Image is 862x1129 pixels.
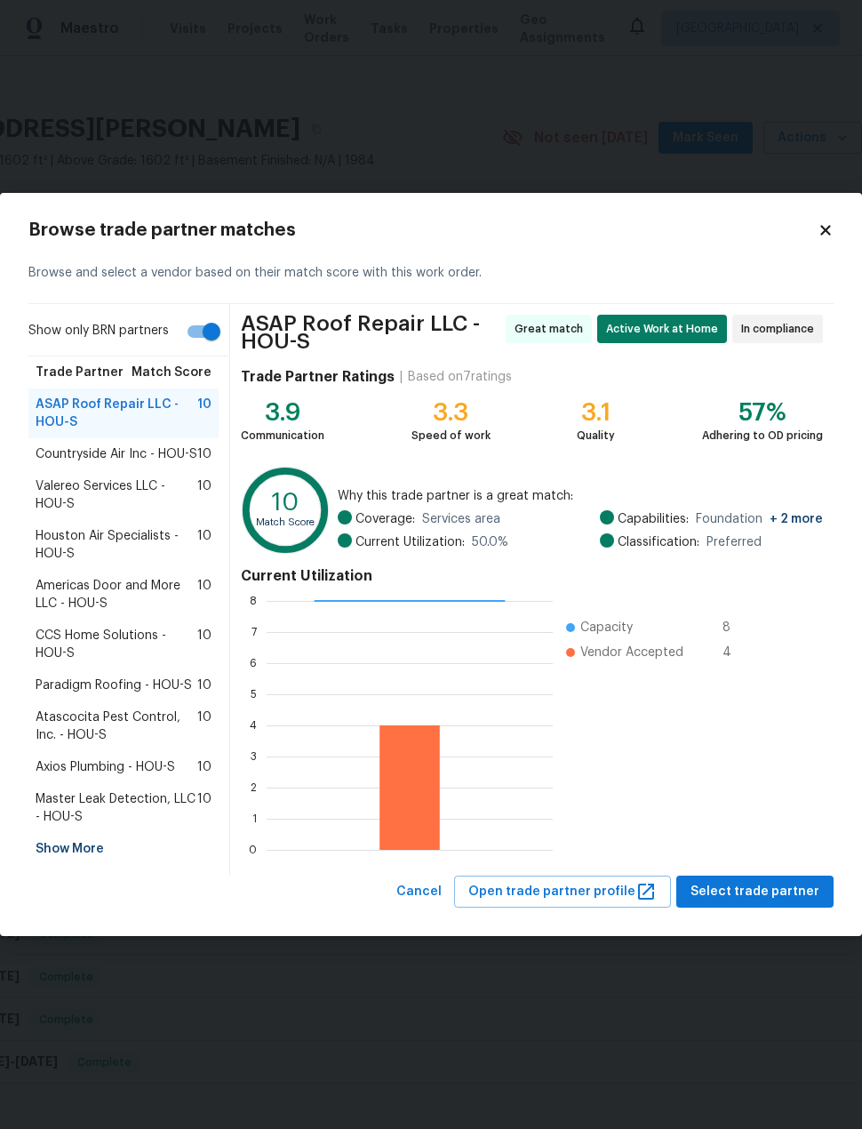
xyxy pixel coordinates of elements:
span: Why this trade partner is a great match: [338,487,823,505]
span: Active Work at Home [606,320,725,338]
span: Services area [422,510,500,528]
span: Match Score [132,364,212,381]
span: Trade Partner [36,364,124,381]
text: 6 [251,658,258,669]
span: Classification: [618,533,699,551]
text: 1 [253,813,258,824]
text: 5 [251,689,258,700]
span: Countryside Air Inc - HOU-S [36,445,197,463]
span: Cancel [396,881,442,903]
text: Match Score [257,517,315,527]
div: Speed of work [411,427,491,444]
div: Show More [28,833,219,865]
span: Foundation [696,510,823,528]
text: 2 [251,782,258,793]
div: Adhering to OD pricing [702,427,823,444]
span: ASAP Roof Repair LLC - HOU-S [241,315,500,350]
div: | [395,368,408,386]
span: Capacity [580,619,633,637]
span: 4 [722,644,751,661]
span: 10 [197,445,212,463]
h4: Trade Partner Ratings [241,368,395,386]
h2: Browse trade partner matches [28,221,818,239]
text: 0 [250,845,258,855]
span: In compliance [741,320,821,338]
span: 10 [197,396,212,431]
span: Select trade partner [690,881,819,903]
text: 4 [251,720,258,731]
div: Based on 7 ratings [408,368,512,386]
text: 10 [273,490,299,515]
span: CCS Home Solutions - HOU-S [36,627,197,662]
span: Axios Plumbing - HOU-S [36,758,175,776]
button: Cancel [389,876,449,909]
button: Open trade partner profile [454,876,671,909]
span: Houston Air Specialists - HOU-S [36,527,197,563]
span: Open trade partner profile [468,881,657,903]
div: Communication [241,427,324,444]
div: Browse and select a vendor based on their match score with this work order. [28,243,834,304]
text: 3 [251,751,258,762]
span: Master Leak Detection, LLC - HOU-S [36,790,197,826]
span: Americas Door and More LLC - HOU-S [36,577,197,613]
h4: Current Utilization [241,567,823,585]
span: Coverage: [355,510,415,528]
span: Capabilities: [618,510,689,528]
span: 10 [197,758,212,776]
span: 8 [722,619,751,637]
span: ASAP Roof Repair LLC - HOU-S [36,396,197,431]
span: + 2 more [770,513,823,525]
span: Show only BRN partners [28,322,169,340]
div: 57% [702,404,823,421]
div: 3.9 [241,404,324,421]
span: Great match [515,320,590,338]
div: Quality [577,427,615,444]
span: Preferred [706,533,762,551]
span: 50.0 % [472,533,508,551]
span: Current Utilization: [355,533,465,551]
span: Paradigm Roofing - HOU-S [36,677,192,694]
span: Atascocita Pest Control, Inc. - HOU-S [36,709,197,744]
span: Valereo Services LLC - HOU-S [36,477,197,513]
text: 7 [252,627,258,637]
text: 8 [251,596,258,606]
span: 10 [197,790,212,826]
span: 10 [197,577,212,613]
span: 10 [197,709,212,744]
span: 10 [197,477,212,513]
div: 3.3 [411,404,491,421]
span: 10 [197,527,212,563]
div: 3.1 [577,404,615,421]
span: 10 [197,627,212,662]
button: Select trade partner [676,876,834,909]
span: Vendor Accepted [580,644,683,661]
span: 10 [197,677,212,694]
